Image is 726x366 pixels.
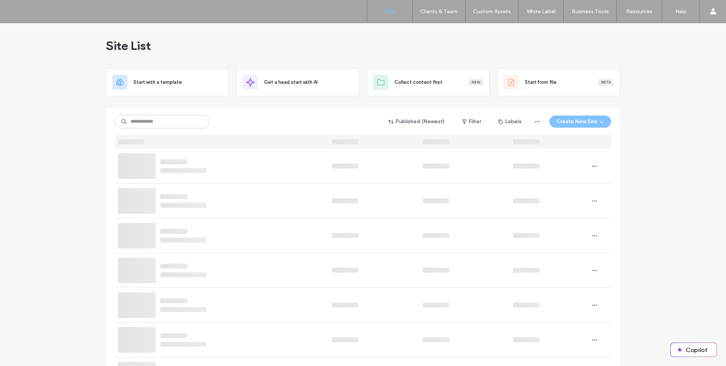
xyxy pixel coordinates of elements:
span: Collect content first [394,79,442,86]
label: Help [675,8,687,15]
label: Business Tools [572,8,609,15]
button: Labels [492,116,528,128]
button: Copilot [671,343,717,357]
button: Create New Site [549,116,611,128]
button: Filter [455,116,489,128]
label: Clients & Team [420,8,458,15]
label: Resources [626,8,652,15]
span: Start with a template [133,79,182,86]
span: Get a head start with AI [264,79,318,86]
label: White Label [527,8,555,15]
div: Get a head start with AI [236,68,359,96]
div: Start with a template [106,68,229,96]
span: Start from file [525,79,557,86]
span: Site List [106,38,151,53]
button: Published (Newest) [382,116,451,128]
div: Collect content firstNew [367,68,490,96]
label: Custom Assets [473,8,511,15]
div: New [468,79,483,86]
label: Sites [383,8,396,15]
div: Start from fileBeta [497,68,620,96]
div: Beta [598,79,614,86]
